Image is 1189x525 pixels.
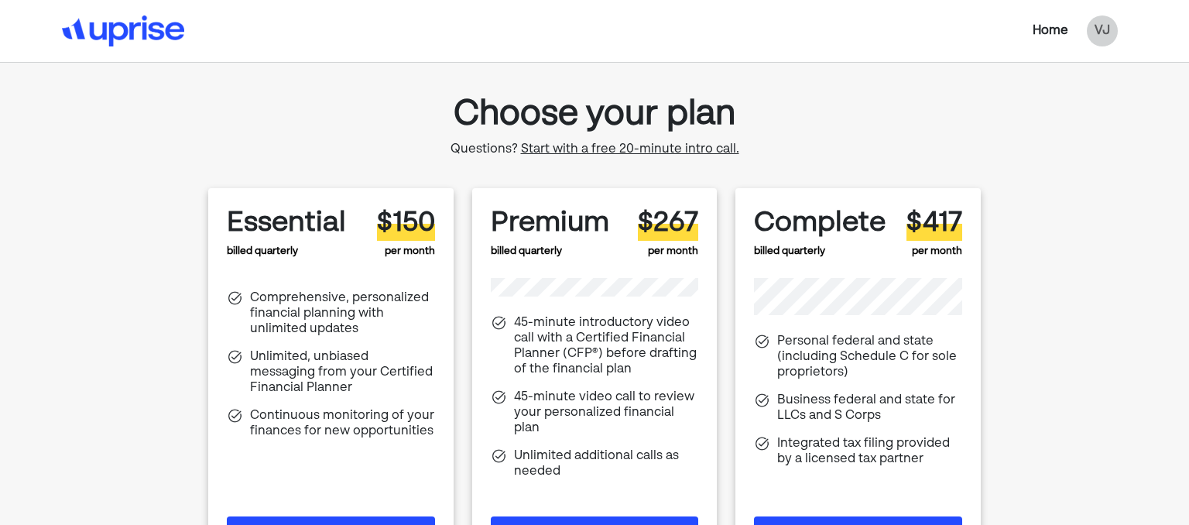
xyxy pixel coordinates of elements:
[514,389,699,436] div: 45-minute video call to review your personalized financial plan
[451,87,739,142] div: Choose your plan
[521,143,739,156] span: Start with a free 20-minute intro call.
[451,142,739,157] div: Questions?
[514,315,699,377] div: 45-minute introductory video call with a Certified Financial Planner (CFP®) before drafting of th...
[227,207,346,240] div: Essential
[754,207,886,259] div: billed quarterly
[638,207,698,259] div: per month
[250,290,435,337] div: Comprehensive, personalized financial planning with unlimited updates
[777,334,962,380] div: Personal federal and state (including Schedule C for sole proprietors)
[377,207,435,240] div: $150
[906,207,962,240] div: $417
[906,207,962,259] div: per month
[491,207,609,240] div: Premium
[227,207,346,259] div: billed quarterly
[491,207,609,259] div: billed quarterly
[777,393,962,424] div: Business federal and state for LLCs and S Corps
[250,349,435,396] div: Unlimited, unbiased messaging from your Certified Financial Planner
[1033,22,1068,40] div: Home
[777,436,962,467] div: Integrated tax filing provided by a licensed tax partner
[638,207,698,240] div: $267
[377,207,435,259] div: per month
[754,207,886,240] div: Complete
[250,408,435,439] div: Continuous monitoring of your finances for new opportunities
[514,448,699,479] div: Unlimited additional calls as needed
[1087,15,1118,46] div: VJ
